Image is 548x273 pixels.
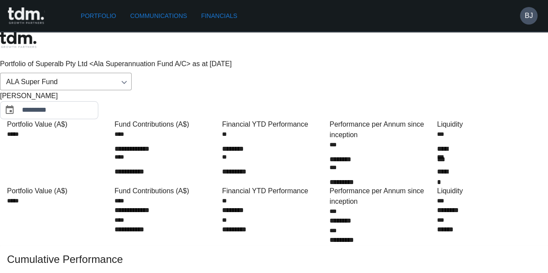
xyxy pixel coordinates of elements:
div: Portfolio Value (A$) [7,119,111,130]
button: BJ [520,7,537,25]
div: Performance per Annum since inception [330,186,433,207]
a: Portfolio [77,8,120,24]
a: Communications [127,8,191,24]
h6: BJ [525,11,533,21]
div: Fund Contributions (A$) [115,186,218,196]
span: Cumulative Performance [7,252,541,266]
div: Financial YTD Performance [222,119,326,130]
div: Performance per Annum since inception [330,119,433,140]
button: Choose date, selected date is Jul 31, 2025 [1,101,18,119]
div: Fund Contributions (A$) [115,119,218,130]
div: Financial YTD Performance [222,186,326,196]
div: Portfolio Value (A$) [7,186,111,196]
div: Liquidity [437,186,541,196]
a: Financials [197,8,240,24]
div: Liquidity [437,119,541,130]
